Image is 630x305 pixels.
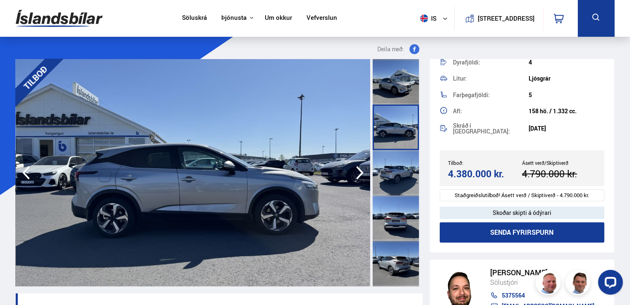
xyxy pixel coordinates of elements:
[481,15,532,22] button: [STREET_ADDRESS]
[459,7,539,30] a: [STREET_ADDRESS]
[16,5,103,32] img: G0Ugv5HjCgRt.svg
[448,168,520,179] div: 4.380.000 kr.
[529,59,604,66] div: 4
[529,125,604,132] div: [DATE]
[374,44,423,54] button: Deila með:
[490,292,594,299] a: 5375564
[592,267,626,301] iframe: LiveChat chat widget
[440,189,605,201] div: Staðgreiðslutilboð! Ásett verð / Skiptiverð - 4.790.000 kr.
[420,14,428,22] img: svg+xml;base64,PHN2ZyB4bWxucz0iaHR0cDovL3d3dy53My5vcmcvMjAwMC9zdmciIHdpZHRoPSI1MTIiIGhlaWdodD0iNT...
[529,75,604,82] div: Ljósgrár
[16,59,370,286] img: 3292783.jpeg
[307,14,337,23] a: Vefverslun
[221,14,247,22] button: Þjónusta
[522,160,596,166] div: Ásett verð/Skiptiverð
[490,277,594,288] div: Sölustjóri
[417,6,454,31] button: is
[453,76,529,81] div: Litur:
[440,207,605,219] div: Skoðar skipti á ódýrari
[453,92,529,98] div: Farþegafjöldi:
[567,272,592,296] img: FbJEzSuNWCJXmdc-.webp
[265,14,292,23] a: Um okkur
[529,92,604,98] div: 5
[377,44,405,54] span: Deila með:
[537,272,562,296] img: siFngHWaQ9KaOqBr.png
[522,168,594,179] div: 4.790.000 kr.
[453,123,529,134] div: Skráð í [GEOGRAPHIC_DATA]:
[453,60,529,65] div: Dyrafjöldi:
[448,160,522,166] div: Tilboð:
[453,108,529,114] div: Afl:
[490,268,594,277] div: [PERSON_NAME]
[4,47,66,109] div: TILBOÐ
[182,14,207,23] a: Söluskrá
[529,108,604,114] div: 158 hö. / 1.332 cc.
[417,14,438,22] span: is
[440,222,605,243] button: Senda fyrirspurn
